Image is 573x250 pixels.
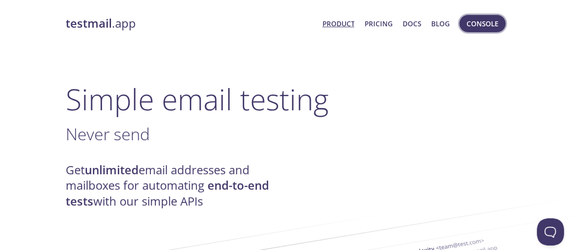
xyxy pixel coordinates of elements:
[467,18,498,29] span: Console
[66,82,508,117] h1: Simple email testing
[66,123,150,145] span: Never send
[403,18,421,29] a: Docs
[66,177,269,209] strong: end-to-end tests
[66,162,287,209] h4: Get email addresses and mailboxes for automating with our simple APIs
[459,15,506,32] button: Console
[537,218,564,245] iframe: Help Scout Beacon - Open
[66,16,315,31] a: testmail.app
[66,15,112,31] strong: testmail
[364,18,392,29] a: Pricing
[85,162,139,178] strong: unlimited
[322,18,354,29] a: Product
[431,18,450,29] a: Blog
